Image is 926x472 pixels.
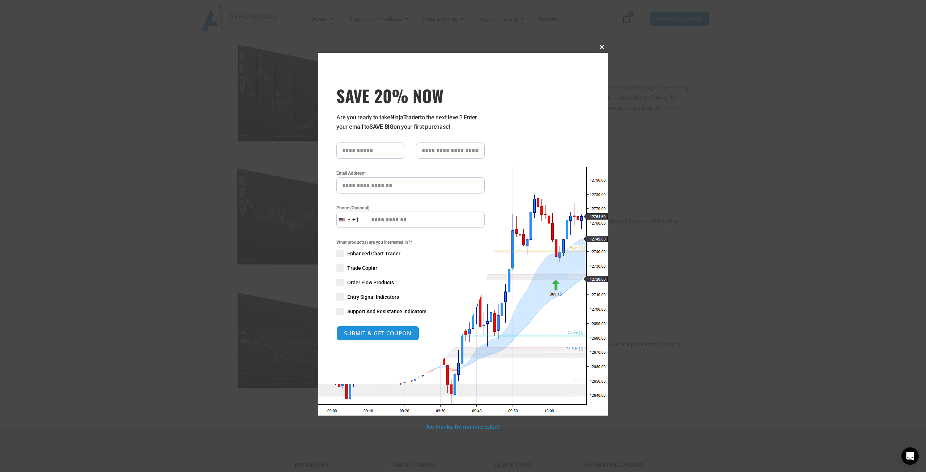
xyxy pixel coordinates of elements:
[336,113,485,132] p: Are you ready to take to the next level? Enter your email to on your first purchase!
[347,264,377,272] span: Trade Copier
[336,170,485,177] label: Email Address
[336,326,419,341] button: SUBMIT & GET COUPON
[336,212,360,228] button: Selected country
[347,279,394,286] span: Order Flow Products
[347,250,400,257] span: Enhanced Chart Trader
[336,250,485,257] label: Enhanced Chart Trader
[336,279,485,286] label: Order Flow Products
[336,85,485,106] span: SAVE 20% NOW
[336,239,485,246] span: What product(s) are you interested in?
[390,114,420,121] strong: NinjaTrader
[901,447,919,465] div: Open Intercom Messenger
[352,215,360,225] div: +1
[427,423,499,430] a: No thanks, I’m not interested!
[347,308,426,315] span: Support And Resistance Indicators
[336,293,485,301] label: Entry Signal Indicators
[347,293,399,301] span: Entry Signal Indicators
[369,123,394,130] strong: SAVE BIG
[336,264,485,272] label: Trade Copier
[336,204,485,212] label: Phone (Optional)
[336,308,485,315] label: Support And Resistance Indicators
